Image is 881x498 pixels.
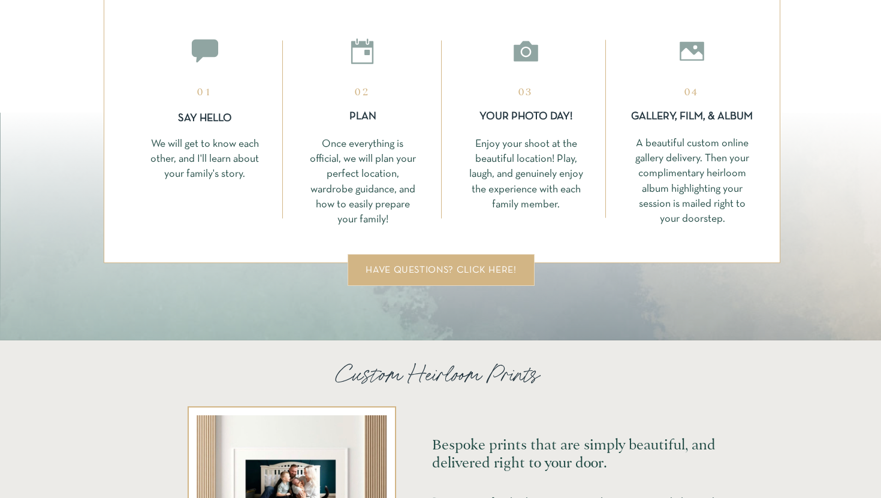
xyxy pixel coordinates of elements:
p: 03 [464,87,587,99]
p: Bespoke prints that are simply beautiful, and delivered right to your door. [432,437,737,472]
a: have questions? click here! [361,265,521,274]
p: A beautiful custom online gallery delivery. Then your complimentary heirloom album highlighting y... [633,136,752,239]
b: SAY HELLO [178,113,232,123]
p: 04 [630,87,753,99]
b: PLAN [349,111,376,122]
p: Enjoy your shoot at the beautiful location! Play, laugh, and genuinely enjoy the experience with ... [468,137,584,211]
p: We will get to know each other, and I'll learn about your family's story. [143,137,266,239]
b: GALLERY, FILM, & ALBUM [631,111,753,122]
p: Once everything is official, we will plan your perfect location, wardrobe guidance, and how to ea... [308,137,417,224]
p: 01 [143,87,266,99]
b: YOUR PHOTO DAY! [479,111,572,122]
p: Custom Heirloom Prints [335,360,547,387]
p: 02 [301,87,424,99]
